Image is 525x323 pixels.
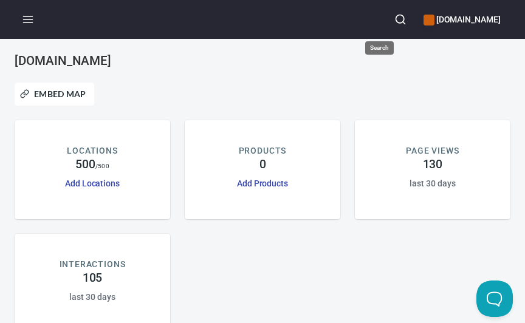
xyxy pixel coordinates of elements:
a: Add Products [237,178,288,188]
h6: [DOMAIN_NAME] [424,13,501,26]
p: PRODUCTS [239,144,287,157]
button: Embed Map [15,83,94,106]
span: Embed Map [22,87,86,101]
p: / 500 [95,161,109,171]
h4: 105 [83,271,103,285]
h4: 0 [259,157,266,172]
p: INTERACTIONS [60,258,126,271]
h6: last 30 days [410,177,455,190]
p: LOCATIONS [67,144,117,157]
h6: last 30 days [69,290,115,304]
h4: 500 [75,157,95,172]
p: PAGE VIEWS [406,144,459,157]
h4: 130 [423,157,443,172]
a: Add Locations [65,178,120,188]
iframe: Help Scout Beacon - Open [476,280,513,317]
h3: [DOMAIN_NAME] [15,53,170,68]
button: color-CE600E [424,15,434,25]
